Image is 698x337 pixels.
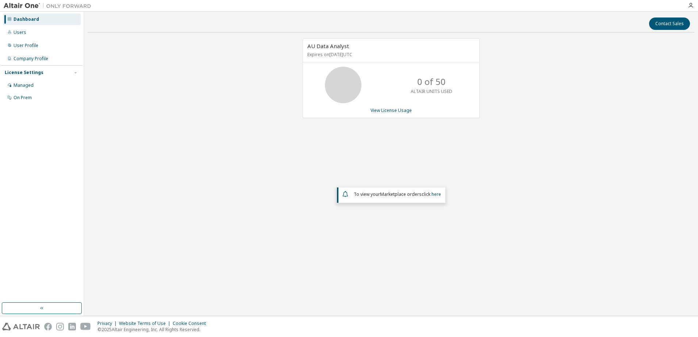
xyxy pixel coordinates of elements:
img: altair_logo.svg [2,323,40,330]
div: On Prem [14,95,32,101]
div: Managed [14,82,34,88]
img: Altair One [4,2,95,9]
a: View License Usage [371,107,412,113]
div: Users [14,30,26,35]
div: Company Profile [14,56,48,62]
span: To view your click [354,191,441,197]
div: License Settings [5,70,43,75]
img: linkedin.svg [68,323,76,330]
img: youtube.svg [80,323,91,330]
div: Privacy [97,321,119,326]
div: Website Terms of Use [119,321,173,326]
span: AU Data Analyst [307,42,349,50]
img: instagram.svg [56,323,64,330]
img: facebook.svg [44,323,52,330]
button: Contact Sales [649,18,690,30]
div: Cookie Consent [173,321,210,326]
a: here [432,191,441,197]
div: Dashboard [14,16,39,22]
div: User Profile [14,43,38,49]
p: Expires on [DATE] UTC [307,51,473,58]
p: © 2025 Altair Engineering, Inc. All Rights Reserved. [97,326,210,333]
p: 0 of 50 [417,75,446,88]
p: ALTAIR UNITS USED [411,88,452,94]
em: Marketplace orders [380,191,422,197]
